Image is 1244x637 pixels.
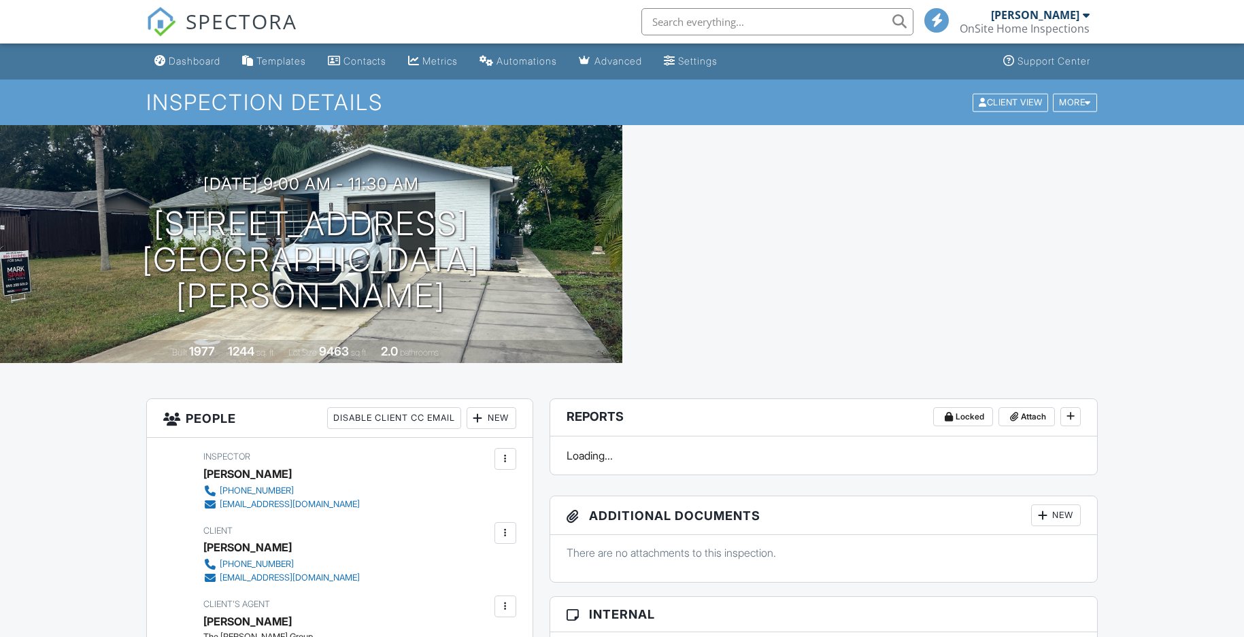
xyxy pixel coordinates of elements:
[203,557,360,571] a: [PHONE_NUMBER]
[203,537,292,557] div: [PERSON_NAME]
[149,49,226,74] a: Dashboard
[220,559,294,570] div: [PHONE_NUMBER]
[146,90,1098,114] h1: Inspection Details
[147,399,533,438] h3: People
[327,407,461,429] div: Disable Client CC Email
[422,55,458,67] div: Metrics
[550,597,1098,632] h3: Internal
[203,599,270,609] span: Client's Agent
[203,175,419,193] h3: [DATE] 9:00 am - 11:30 am
[220,572,360,583] div: [EMAIL_ADDRESS][DOMAIN_NAME]
[146,18,297,47] a: SPECTORA
[1053,93,1097,111] div: More
[403,49,463,74] a: Metrics
[567,545,1081,560] p: There are no attachments to this inspection.
[641,8,913,35] input: Search everything...
[467,407,516,429] div: New
[203,451,250,462] span: Inspector
[550,496,1098,535] h3: Additional Documents
[203,611,292,632] a: [PERSON_NAME]
[228,344,254,358] div: 1244
[594,55,642,67] div: Advanced
[172,347,187,358] span: Built
[22,206,601,313] h1: [STREET_ADDRESS] [GEOGRAPHIC_DATA][PERSON_NAME]
[203,498,360,511] a: [EMAIL_ADDRESS][DOMAIN_NAME]
[220,485,294,496] div: [PHONE_NUMBER]
[256,55,306,67] div: Templates
[186,7,297,35] span: SPECTORA
[220,499,360,510] div: [EMAIL_ADDRESS][DOMAIN_NAME]
[203,571,360,585] a: [EMAIL_ADDRESS][DOMAIN_NAME]
[203,464,292,484] div: [PERSON_NAME]
[343,55,386,67] div: Contacts
[573,49,648,74] a: Advanced
[400,347,439,358] span: bathrooms
[381,344,398,358] div: 2.0
[497,55,557,67] div: Automations
[678,55,718,67] div: Settings
[971,97,1052,107] a: Client View
[203,526,233,536] span: Client
[1031,504,1081,526] div: New
[189,344,215,358] div: 1977
[237,49,312,74] a: Templates
[256,347,275,358] span: sq. ft.
[991,8,1079,22] div: [PERSON_NAME]
[203,484,360,498] a: [PHONE_NUMBER]
[960,22,1090,35] div: OnSite Home Inspections
[169,55,220,67] div: Dashboard
[351,347,368,358] span: sq.ft.
[322,49,392,74] a: Contacts
[1018,55,1090,67] div: Support Center
[998,49,1096,74] a: Support Center
[319,344,349,358] div: 9463
[474,49,562,74] a: Automations (Basic)
[658,49,723,74] a: Settings
[288,347,317,358] span: Lot Size
[146,7,176,37] img: The Best Home Inspection Software - Spectora
[973,93,1048,111] div: Client View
